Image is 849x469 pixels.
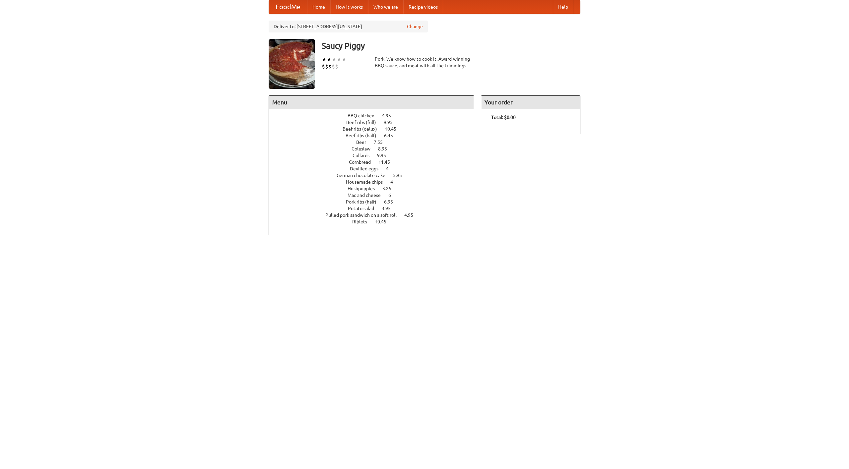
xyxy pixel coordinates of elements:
a: FoodMe [269,0,307,14]
span: Beef ribs (delux) [343,126,384,132]
a: Devilled eggs 4 [350,166,401,171]
a: Coleslaw 8.95 [352,146,399,151]
li: $ [325,63,328,70]
span: 8.95 [378,146,394,151]
span: 9.95 [377,153,393,158]
a: Beef ribs (half) 6.45 [346,133,405,138]
li: $ [322,63,325,70]
a: Change [407,23,423,30]
span: German chocolate cake [337,173,392,178]
span: 7.55 [374,140,389,145]
span: Collards [353,153,376,158]
a: Home [307,0,330,14]
div: Pork. We know how to cook it. Award-winning BBQ sauce, and meat with all the trimmings. [375,56,474,69]
span: 10.45 [375,219,393,224]
h3: Saucy Piggy [322,39,580,52]
span: Riblets [352,219,374,224]
span: 6.45 [384,133,400,138]
span: Coleslaw [352,146,377,151]
li: ★ [327,56,332,63]
span: 4.95 [404,212,420,218]
span: 6.95 [384,199,400,205]
a: Pork ribs (half) 6.95 [346,199,405,205]
span: BBQ chicken [348,113,381,118]
li: ★ [342,56,347,63]
span: 4 [390,179,400,185]
div: Deliver to: [STREET_ADDRESS][US_STATE] [269,21,428,32]
span: Beer [356,140,373,145]
span: 5.95 [393,173,409,178]
span: 10.45 [385,126,403,132]
a: How it works [330,0,368,14]
a: Collards 9.95 [353,153,398,158]
span: 3.95 [382,206,397,211]
a: Riblets 10.45 [352,219,399,224]
span: Pulled pork sandwich on a soft roll [325,212,403,218]
a: Housemade chips 4 [346,179,405,185]
a: Mac and cheese 6 [348,193,403,198]
a: Cornbread 11.45 [349,159,402,165]
span: 4.95 [382,113,398,118]
a: Beef ribs (delux) 10.45 [343,126,409,132]
span: Beef ribs (full) [346,120,383,125]
span: 6 [388,193,398,198]
li: ★ [322,56,327,63]
span: 4 [386,166,395,171]
a: Help [553,0,573,14]
span: 3.25 [382,186,398,191]
li: ★ [337,56,342,63]
span: Cornbread [349,159,377,165]
span: 9.95 [384,120,399,125]
a: Recipe videos [403,0,443,14]
li: $ [335,63,338,70]
a: Beer 7.55 [356,140,395,145]
span: Pork ribs (half) [346,199,383,205]
a: BBQ chicken 4.95 [348,113,403,118]
span: Potato salad [348,206,381,211]
span: Devilled eggs [350,166,385,171]
img: angular.jpg [269,39,315,89]
span: Housemade chips [346,179,389,185]
span: Beef ribs (half) [346,133,383,138]
a: Who we are [368,0,403,14]
a: Beef ribs (full) 9.95 [346,120,405,125]
span: Hushpuppies [348,186,381,191]
a: Hushpuppies 3.25 [348,186,404,191]
span: 11.45 [378,159,397,165]
li: ★ [332,56,337,63]
b: Total: $0.00 [491,115,516,120]
li: $ [328,63,332,70]
a: Pulled pork sandwich on a soft roll 4.95 [325,212,425,218]
a: Potato salad 3.95 [348,206,403,211]
h4: Your order [481,96,580,109]
h4: Menu [269,96,474,109]
span: Mac and cheese [348,193,387,198]
li: $ [332,63,335,70]
a: German chocolate cake 5.95 [337,173,414,178]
